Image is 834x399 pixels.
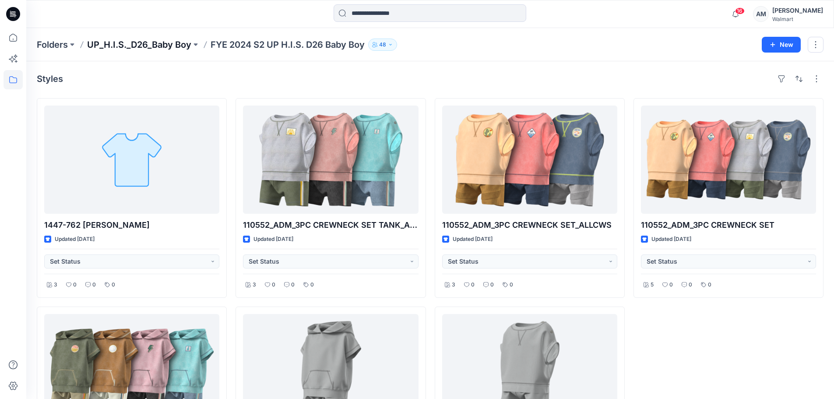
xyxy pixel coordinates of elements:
[44,219,219,231] p: 1447-762 [PERSON_NAME]
[37,74,63,84] h4: Styles
[211,39,365,51] p: FYE 2024 S2 UP H.I.S. D26 Baby Boy
[368,39,397,51] button: 48
[37,39,68,51] a: Folders
[772,5,823,16] div: [PERSON_NAME]
[471,280,475,290] p: 0
[291,280,295,290] p: 0
[442,219,617,231] p: 110552_ADM_3PC CREWNECK SET_ALLCWS
[651,280,654,290] p: 5
[708,280,711,290] p: 0
[243,106,418,214] a: 110552_ADM_3PC CREWNECK SET TANK_ALLCW
[735,7,745,14] span: 16
[310,280,314,290] p: 0
[651,235,691,244] p: Updated [DATE]
[253,280,256,290] p: 3
[73,280,77,290] p: 0
[641,106,816,214] a: 110552_ADM_3PC CREWNECK SET
[243,219,418,231] p: 110552_ADM_3PC CREWNECK SET TANK_ALLCW
[453,235,493,244] p: Updated [DATE]
[272,280,275,290] p: 0
[253,235,293,244] p: Updated [DATE]
[689,280,692,290] p: 0
[669,280,673,290] p: 0
[490,280,494,290] p: 0
[772,16,823,22] div: Walmart
[452,280,455,290] p: 3
[87,39,191,51] a: UP_H.I.S._D26_Baby Boy
[379,40,386,49] p: 48
[92,280,96,290] p: 0
[641,219,816,231] p: 110552_ADM_3PC CREWNECK SET
[44,106,219,214] a: 1447-762 SHORTALL
[55,235,95,244] p: Updated [DATE]
[753,6,769,22] div: AM
[54,280,57,290] p: 3
[112,280,115,290] p: 0
[762,37,801,53] button: New
[510,280,513,290] p: 0
[442,106,617,214] a: 110552_ADM_3PC CREWNECK SET_ALLCWS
